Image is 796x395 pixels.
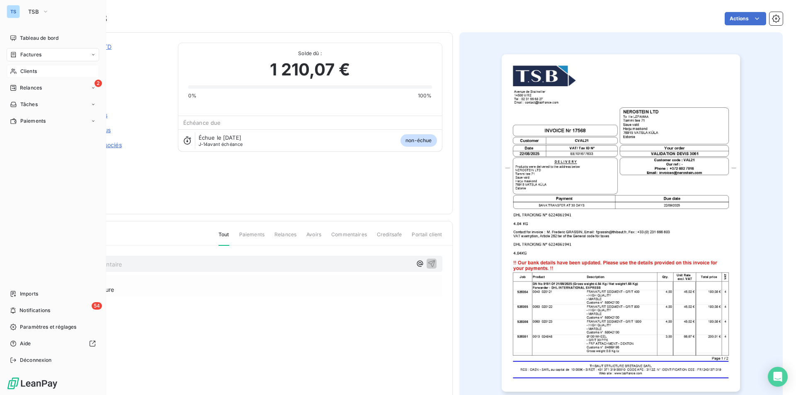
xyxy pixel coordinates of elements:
span: Déconnexion [20,356,52,364]
span: Paiements [239,231,265,245]
img: Logo LeanPay [7,377,58,390]
span: Factures [20,51,41,58]
span: Commentaires [331,231,367,245]
button: Actions [725,12,766,25]
span: Aide [20,340,31,347]
span: Notifications [19,307,50,314]
span: Tableau de bord [20,34,58,42]
span: CVAL21 [65,53,168,59]
span: 100% [418,92,432,99]
span: Clients [20,68,37,75]
span: TSB [28,8,39,15]
div: TS [7,5,20,18]
span: Échue le [DATE] [199,134,241,141]
div: Open Intercom Messenger [768,367,788,387]
span: 2 [95,80,102,87]
span: Imports [20,290,38,298]
span: Solde dû : [188,50,432,57]
img: invoice_thumbnail [502,54,740,392]
span: J-14 [199,141,208,147]
span: Tout [218,231,229,246]
span: 54 [92,302,102,310]
span: 1 210,07 € [270,57,350,82]
span: avant échéance [199,142,243,147]
span: Relances [274,231,296,245]
span: Creditsafe [377,231,402,245]
span: Portail client [412,231,442,245]
span: Paiements [20,117,46,125]
span: Avoirs [306,231,321,245]
span: Tâches [20,101,38,108]
a: Aide [7,337,99,350]
span: Relances [20,84,42,92]
span: 0% [188,92,197,99]
span: non-échue [400,134,437,147]
span: Paramètres et réglages [20,323,76,331]
span: Échéance due [183,119,221,126]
